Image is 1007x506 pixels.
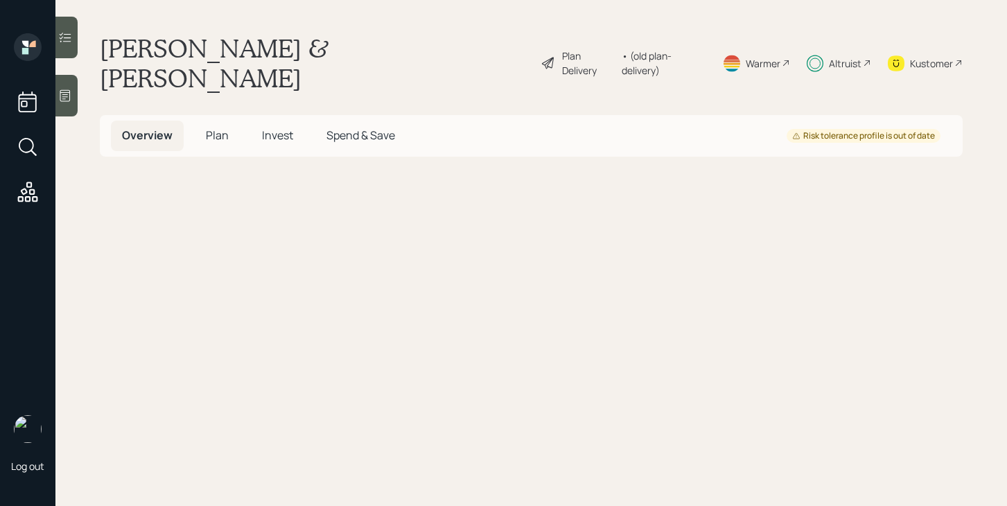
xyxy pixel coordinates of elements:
div: Kustomer [910,56,953,71]
div: • (old plan-delivery) [622,49,706,78]
span: Spend & Save [326,128,395,143]
h1: [PERSON_NAME] & [PERSON_NAME] [100,33,529,93]
div: Risk tolerance profile is out of date [792,130,935,142]
span: Plan [206,128,229,143]
div: Altruist [829,56,861,71]
img: michael-russo-headshot.png [14,415,42,443]
div: Plan Delivery [562,49,615,78]
div: Warmer [746,56,780,71]
span: Overview [122,128,173,143]
div: Log out [11,460,44,473]
span: Invest [262,128,293,143]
